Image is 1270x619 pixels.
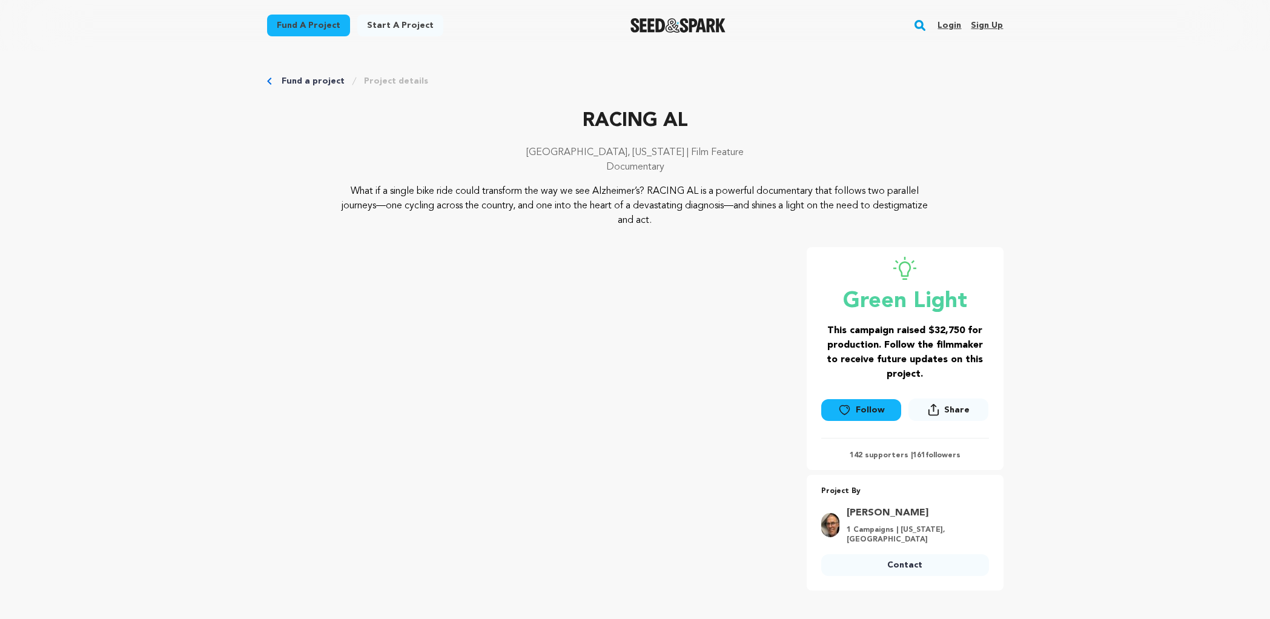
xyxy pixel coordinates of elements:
span: Share [908,399,988,426]
a: Fund a project [282,75,345,87]
img: 4ab44b0c9ab0bc92.jpg [821,513,839,537]
button: Share [908,399,988,421]
span: 161 [913,452,925,459]
a: Login [938,16,961,35]
p: What if a single bike ride could transform the way we see Alzheimer’s? RACING AL is a powerful do... [340,184,930,228]
p: 1 Campaigns | [US_STATE], [GEOGRAPHIC_DATA] [847,525,982,545]
p: 142 supporters | followers [821,451,989,460]
p: Documentary [267,160,1004,174]
a: Sign up [971,16,1003,35]
p: Project By [821,485,989,498]
a: Start a project [357,15,443,36]
a: Fund a project [267,15,350,36]
p: [GEOGRAPHIC_DATA], [US_STATE] | Film Feature [267,145,1004,160]
a: Seed&Spark Homepage [630,18,726,33]
a: Project details [364,75,428,87]
p: RACING AL [267,107,1004,136]
a: Contact [821,554,989,576]
span: Share [944,404,970,416]
a: Goto Scott Hardy profile [847,506,982,520]
img: Seed&Spark Logo Dark Mode [630,18,726,33]
h3: This campaign raised $32,750 for production. Follow the filmmaker to receive future updates on th... [821,323,989,382]
a: Follow [821,399,901,421]
p: Green Light [821,290,989,314]
div: Breadcrumb [267,75,1004,87]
